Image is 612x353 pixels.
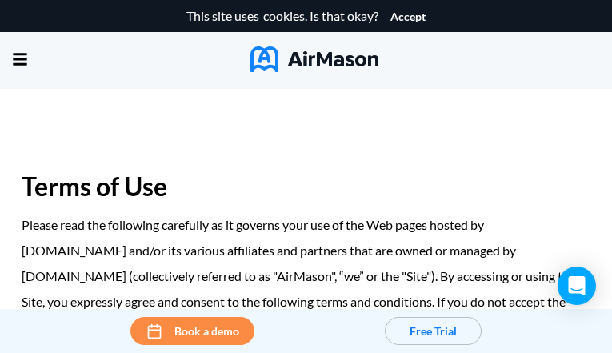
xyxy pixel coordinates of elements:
a: cookies [263,9,305,23]
h1: Terms of Use [22,161,590,212]
div: Open Intercom Messenger [558,267,596,305]
button: Book a demo [130,317,254,345]
img: AirMason Logo [250,46,378,72]
button: Free Trial [385,317,482,345]
button: Accept cookies [390,10,426,23]
p: Please read the following carefully as it governs your use of the Web pages hosted by [DOMAIN_NAM... [22,212,590,340]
